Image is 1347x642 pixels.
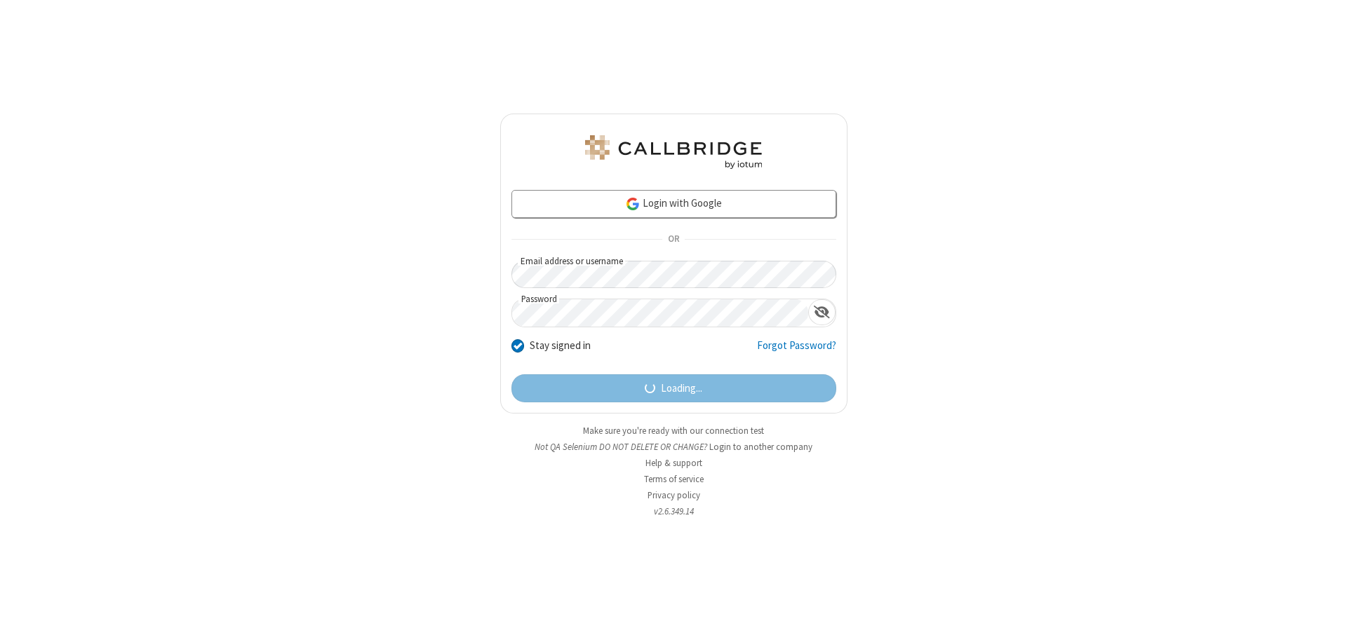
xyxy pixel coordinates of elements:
span: OR [662,230,685,250]
div: Show password [808,299,836,325]
button: Login to another company [709,440,812,453]
input: Password [512,299,808,327]
button: Loading... [511,374,836,402]
a: Login with Google [511,190,836,218]
a: Help & support [645,457,702,469]
label: Stay signed in [530,338,591,354]
a: Forgot Password? [757,338,836,364]
li: Not QA Selenium DO NOT DELETE OR CHANGE? [500,440,847,453]
span: Loading... [661,381,702,397]
a: Privacy policy [648,489,700,501]
a: Terms of service [644,473,704,485]
input: Email address or username [511,261,836,288]
img: QA Selenium DO NOT DELETE OR CHANGE [582,135,765,169]
img: google-icon.png [625,196,641,212]
li: v2.6.349.14 [500,505,847,518]
a: Make sure you're ready with our connection test [583,425,764,437]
